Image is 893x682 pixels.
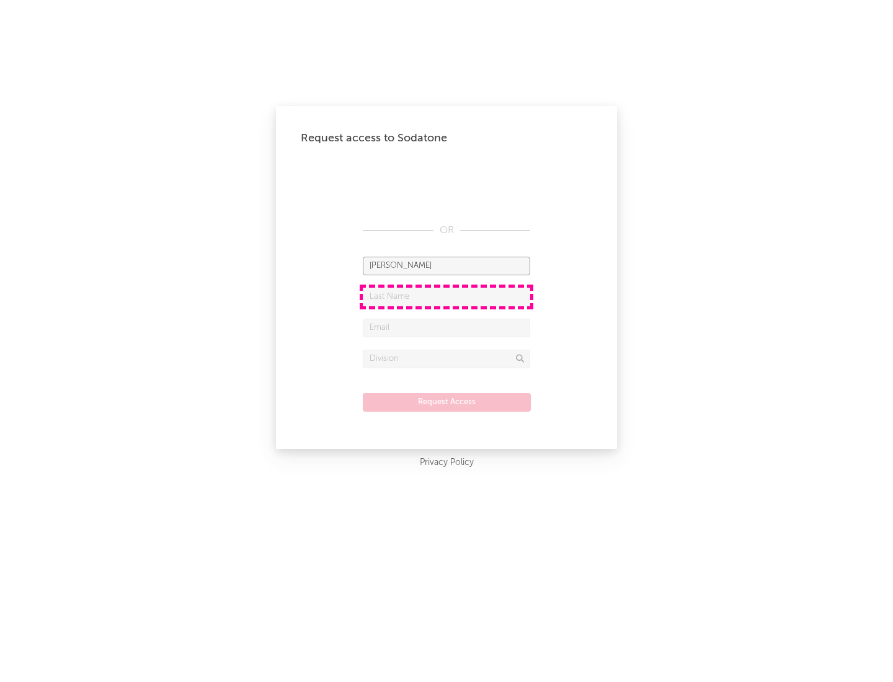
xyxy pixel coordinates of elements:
[363,257,530,275] input: First Name
[301,131,592,146] div: Request access to Sodatone
[420,455,474,471] a: Privacy Policy
[363,223,530,238] div: OR
[363,288,530,306] input: Last Name
[363,350,530,368] input: Division
[363,393,531,412] button: Request Access
[363,319,530,337] input: Email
